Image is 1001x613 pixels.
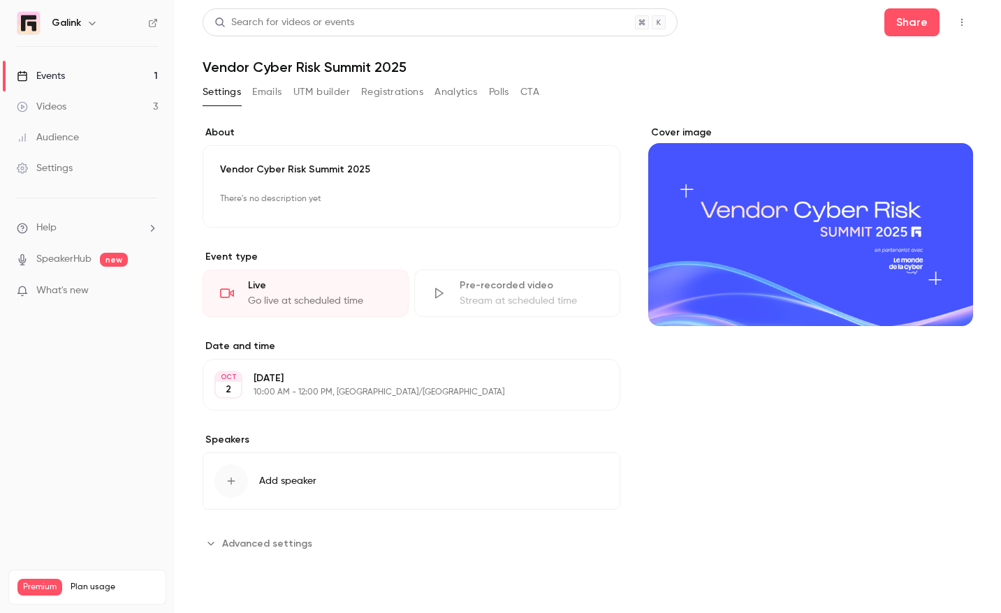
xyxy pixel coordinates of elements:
button: Emails [252,81,282,103]
button: Share [884,8,940,36]
div: Live [248,279,391,293]
div: Go live at scheduled time [248,294,391,308]
div: Events [17,69,65,83]
label: Date and time [203,339,620,353]
span: Advanced settings [222,536,312,551]
p: There's no description yet [220,188,603,210]
button: CTA [520,81,539,103]
p: Event type [203,250,620,264]
iframe: Noticeable Trigger [141,285,158,297]
span: Add speaker [259,474,316,488]
div: Stream at scheduled time [460,294,603,308]
button: Advanced settings [203,532,321,554]
span: Plan usage [71,582,157,593]
div: Search for videos or events [214,15,354,30]
div: LiveGo live at scheduled time [203,269,409,317]
section: Advanced settings [203,532,620,554]
label: Speakers [203,433,620,447]
button: Settings [203,81,241,103]
a: SpeakerHub [36,252,92,267]
div: Videos [17,100,66,114]
div: Pre-recorded video [460,279,603,293]
span: Help [36,221,57,235]
h6: Galink [52,16,81,30]
div: OCT [216,372,241,382]
div: Audience [17,131,79,145]
div: Settings [17,161,73,175]
button: Analytics [434,81,478,103]
li: help-dropdown-opener [17,221,158,235]
button: Registrations [361,81,423,103]
p: 2 [226,383,231,397]
span: Premium [17,579,62,596]
button: Polls [489,81,509,103]
div: Pre-recorded videoStream at scheduled time [414,269,620,317]
label: Cover image [648,126,973,140]
button: Add speaker [203,452,620,510]
h1: Vendor Cyber Risk Summit 2025 [203,59,973,75]
p: 10:00 AM - 12:00 PM, [GEOGRAPHIC_DATA]/[GEOGRAPHIC_DATA] [254,387,546,398]
p: [DATE] [254,371,546,385]
span: new [100,253,128,267]
button: UTM builder [293,81,350,103]
span: What's new [36,283,89,298]
section: Cover image [648,126,973,326]
img: Galink [17,12,40,34]
label: About [203,126,620,140]
p: Vendor Cyber Risk Summit 2025 [220,163,603,177]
